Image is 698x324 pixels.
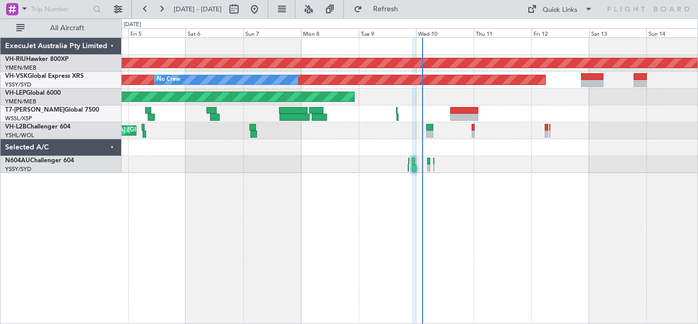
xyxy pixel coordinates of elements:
a: YSSY/SYD [5,165,31,173]
a: T7-[PERSON_NAME]Global 7500 [5,107,99,113]
input: Trip Number [31,2,90,17]
a: VH-LEPGlobal 6000 [5,90,61,96]
span: VH-VSK [5,73,28,79]
a: YMEN/MEB [5,98,36,105]
a: VH-L2BChallenger 604 [5,124,71,130]
span: VH-LEP [5,90,26,96]
div: Sat 6 [185,28,243,37]
button: All Aircraft [11,20,111,36]
span: All Aircraft [27,25,108,32]
a: WSSL/XSP [5,115,32,122]
div: Thu 11 [474,28,531,37]
div: Sat 13 [589,28,647,37]
span: VH-RIU [5,56,26,62]
div: [DATE] [124,20,141,29]
a: VH-RIUHawker 800XP [5,56,68,62]
span: Refresh [364,6,407,13]
a: N604AUChallenger 604 [5,158,74,164]
span: N604AU [5,158,30,164]
div: Fri 12 [531,28,589,37]
button: Refresh [349,1,410,17]
div: Wed 10 [416,28,474,37]
div: No Crew [157,72,180,88]
a: YSSY/SYD [5,81,31,89]
span: VH-L2B [5,124,27,130]
a: YSHL/WOL [5,132,34,139]
div: Tue 9 [359,28,416,37]
span: T7-[PERSON_NAME] [5,107,64,113]
a: VH-VSKGlobal Express XRS [5,73,84,79]
div: Mon 8 [301,28,359,37]
span: [DATE] - [DATE] [174,5,222,14]
div: Fri 5 [128,28,186,37]
div: Sun 7 [243,28,301,37]
a: YMEN/MEB [5,64,36,72]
